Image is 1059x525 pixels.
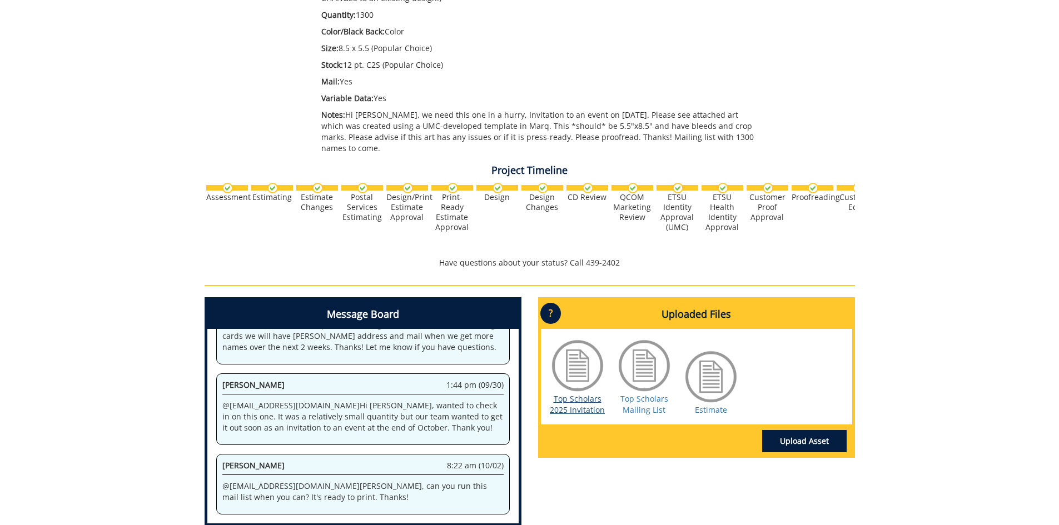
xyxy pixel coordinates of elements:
h4: Message Board [207,300,519,329]
a: Top Scholars Mailing List [620,393,668,415]
a: Upload Asset [762,430,847,452]
div: Postal Services Estimating [341,192,383,222]
div: Proofreading [792,192,833,202]
p: Hi [PERSON_NAME], we need this one in a hurry, Invitation to an event on [DATE]. Please see attac... [321,109,757,154]
img: checkmark [583,183,593,193]
p: Yes [321,93,757,104]
a: Estimate [695,404,727,415]
div: Print-Ready Estimate Approval [431,192,473,232]
p: Have questions about your status? Call 439-2402 [205,257,855,268]
div: ETSU Health Identity Approval [702,192,743,232]
img: checkmark [538,183,548,193]
div: Estimating [251,192,293,202]
p: 8.5 x 5.5 (Popular Choice) [321,43,757,54]
div: QCOM Marketing Review [611,192,653,222]
span: 8:22 am (10/02) [447,460,504,471]
img: checkmark [808,183,818,193]
p: @ [EMAIL_ADDRESS][DOMAIN_NAME] [PERSON_NAME], can you run this mail list when you can? It's ready... [222,481,504,503]
img: checkmark [493,183,503,193]
img: checkmark [718,183,728,193]
span: 1:44 pm (09/30) [446,379,504,391]
img: checkmark [673,183,683,193]
div: CD Review [566,192,608,202]
span: Color/Black Back: [321,26,385,37]
span: Stock: [321,59,343,70]
p: Color [321,26,757,37]
span: [PERSON_NAME] [222,379,285,390]
p: 1300 [321,9,757,21]
img: checkmark [628,183,638,193]
p: ? [540,303,561,324]
div: Customer Proof Approval [747,192,788,222]
p: @ [EMAIL_ADDRESS][DOMAIN_NAME] Hi [PERSON_NAME], wanted to check in on this one. It was a relativ... [222,400,504,433]
h4: Project Timeline [205,165,855,176]
img: checkmark [448,183,458,193]
div: Design/Print Estimate Approval [386,192,428,222]
div: ETSU Identity Approval (UMC) [657,192,698,232]
span: Mail: [321,76,340,87]
span: [PERSON_NAME] [222,460,285,471]
div: Estimate Changes [296,192,338,212]
div: Design Changes [521,192,563,212]
img: checkmark [402,183,413,193]
span: Quantity: [321,9,356,20]
p: Yes [321,76,757,87]
a: Top Scholars 2025 Invitation [550,393,605,415]
img: checkmark [853,183,863,193]
img: checkmark [267,183,278,193]
span: Size: [321,43,339,53]
div: Assessment [206,192,248,202]
img: checkmark [357,183,368,193]
div: Customer Edits [837,192,878,212]
img: checkmark [222,183,233,193]
span: Variable Data: [321,93,374,103]
p: 12 pt. C2S (Popular Choice) [321,59,757,71]
img: checkmark [312,183,323,193]
div: Design [476,192,518,202]
img: checkmark [763,183,773,193]
span: Notes: [321,109,345,120]
h4: Uploaded Files [541,300,852,329]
